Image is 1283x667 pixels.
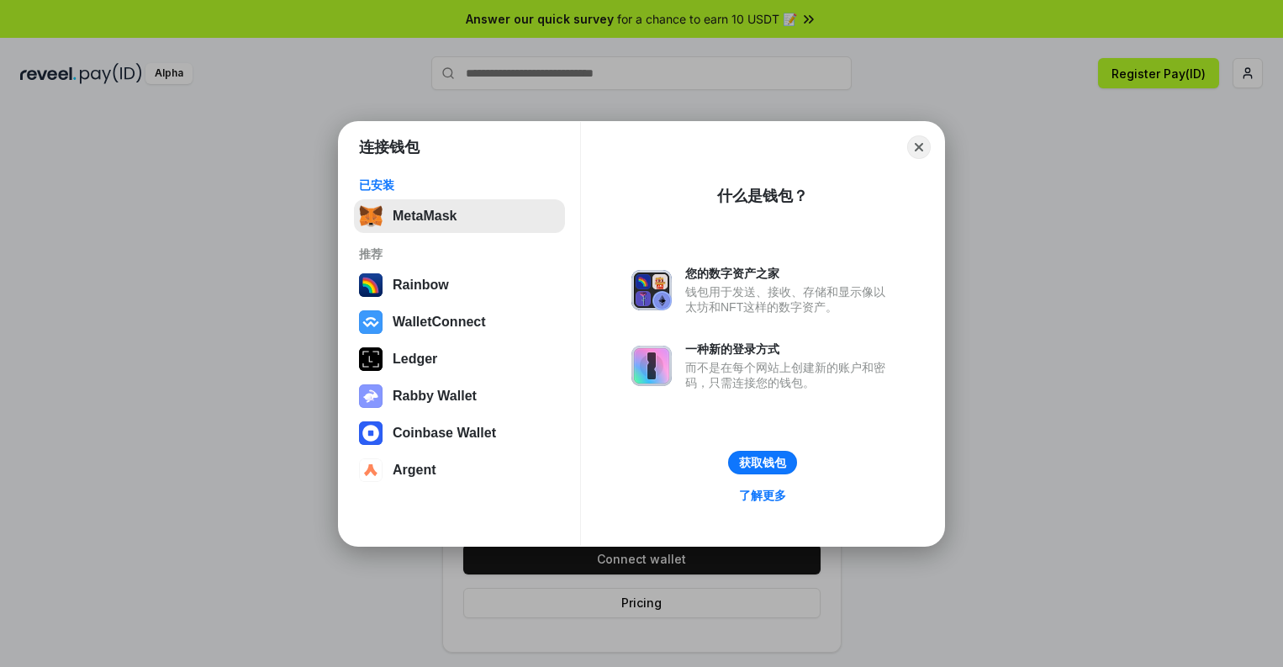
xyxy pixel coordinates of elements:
div: 推荐 [359,246,560,262]
div: 您的数字资产之家 [685,266,894,281]
img: svg+xml,%3Csvg%20fill%3D%22none%22%20height%3D%2233%22%20viewBox%3D%220%200%2035%2033%22%20width%... [359,204,383,228]
button: Rainbow [354,268,565,302]
div: Ledger [393,352,437,367]
div: Rainbow [393,278,449,293]
button: Rabby Wallet [354,379,565,413]
div: 而不是在每个网站上创建新的账户和密码，只需连接您的钱包。 [685,360,894,390]
div: Rabby Wallet [393,389,477,404]
img: svg+xml,%3Csvg%20xmlns%3D%22http%3A%2F%2Fwww.w3.org%2F2000%2Fsvg%22%20fill%3D%22none%22%20viewBox... [631,270,672,310]
img: svg+xml,%3Csvg%20width%3D%22120%22%20height%3D%22120%22%20viewBox%3D%220%200%20120%20120%22%20fil... [359,273,383,297]
div: 钱包用于发送、接收、存储和显示像以太坊和NFT这样的数字资产。 [685,284,894,315]
img: svg+xml,%3Csvg%20width%3D%2228%22%20height%3D%2228%22%20viewBox%3D%220%200%2028%2028%22%20fill%3D... [359,310,383,334]
div: 一种新的登录方式 [685,341,894,357]
div: 什么是钱包？ [717,186,808,206]
button: Ledger [354,342,565,376]
button: Close [907,135,931,159]
div: Coinbase Wallet [393,426,496,441]
img: svg+xml,%3Csvg%20xmlns%3D%22http%3A%2F%2Fwww.w3.org%2F2000%2Fsvg%22%20fill%3D%22none%22%20viewBox... [631,346,672,386]
div: MetaMask [393,209,457,224]
img: svg+xml,%3Csvg%20width%3D%2228%22%20height%3D%2228%22%20viewBox%3D%220%200%2028%2028%22%20fill%3D... [359,421,383,445]
img: svg+xml,%3Csvg%20width%3D%2228%22%20height%3D%2228%22%20viewBox%3D%220%200%2028%2028%22%20fill%3D... [359,458,383,482]
button: WalletConnect [354,305,565,339]
img: svg+xml,%3Csvg%20xmlns%3D%22http%3A%2F%2Fwww.w3.org%2F2000%2Fsvg%22%20fill%3D%22none%22%20viewBox... [359,384,383,408]
div: 已安装 [359,177,560,193]
button: Argent [354,453,565,487]
button: 获取钱包 [728,451,797,474]
div: WalletConnect [393,315,486,330]
div: Argent [393,463,436,478]
img: svg+xml,%3Csvg%20xmlns%3D%22http%3A%2F%2Fwww.w3.org%2F2000%2Fsvg%22%20width%3D%2228%22%20height%3... [359,347,383,371]
div: 获取钱包 [739,455,786,470]
h1: 连接钱包 [359,137,420,157]
a: 了解更多 [729,484,796,506]
button: MetaMask [354,199,565,233]
button: Coinbase Wallet [354,416,565,450]
div: 了解更多 [739,488,786,503]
